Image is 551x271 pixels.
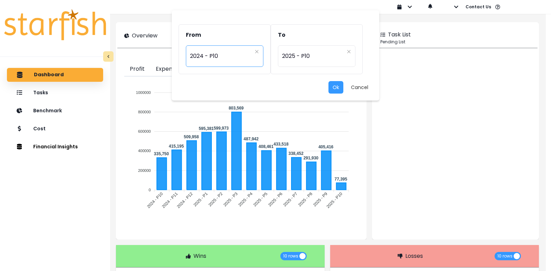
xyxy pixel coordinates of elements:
[278,31,286,39] span: To
[347,81,372,94] button: Cancel
[347,50,351,54] svg: close
[347,48,351,55] button: Clear
[282,48,344,64] span: 2025 - P10
[255,50,259,54] svg: close
[255,48,259,55] button: Clear
[186,31,201,39] span: From
[328,81,343,94] button: Ok
[190,48,252,64] span: 2024 - P10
